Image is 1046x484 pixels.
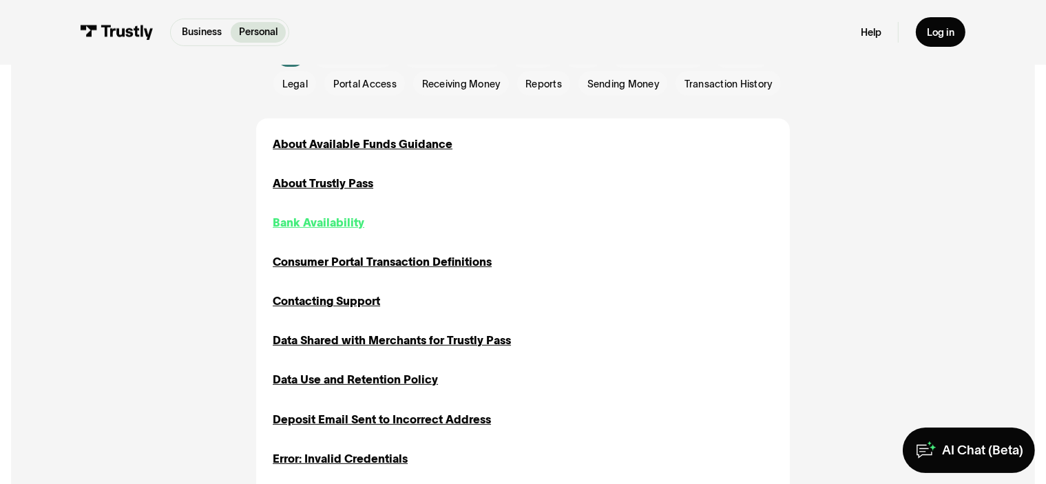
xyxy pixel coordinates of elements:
a: About Available Funds Guidance [273,136,452,153]
span: Reports [525,77,562,91]
form: Email Form [256,43,791,96]
a: Business [174,22,230,43]
a: Consumer Portal Transaction Definitions [273,253,492,271]
a: About Trustly Pass [273,175,373,192]
span: Receiving Money [422,77,501,91]
a: Contacting Support [273,293,380,310]
div: Log in [927,26,954,39]
img: Trustly Logo [81,25,154,40]
a: Personal [231,22,286,43]
span: Portal Access [333,77,397,91]
a: Data Use and Retention Policy [273,371,438,388]
a: Data Shared with Merchants for Trustly Pass [273,332,511,349]
a: AI Chat (Beta) [903,428,1034,472]
a: Log in [916,17,966,47]
span: Sending Money [587,77,659,91]
a: Help [861,26,881,39]
p: Personal [239,25,278,39]
p: Business [182,25,222,39]
a: Error: Invalid Credentials [273,450,408,467]
a: Deposit Email Sent to Incorrect Address [273,411,491,428]
div: AI Chat (Beta) [942,442,1023,459]
a: Bank Availability [273,214,364,231]
span: Transaction History [684,77,773,91]
span: Legal [282,77,308,91]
